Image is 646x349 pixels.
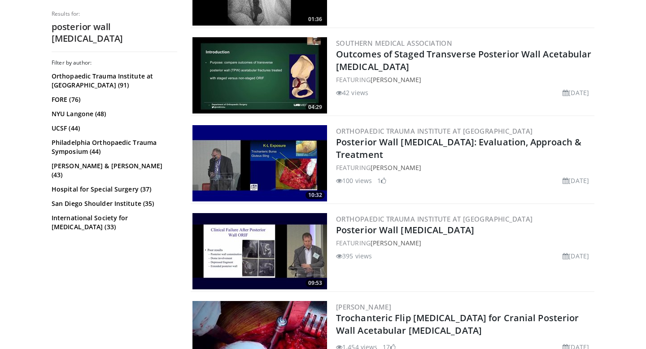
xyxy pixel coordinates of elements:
[52,161,175,179] a: [PERSON_NAME] & [PERSON_NAME] (43)
[336,75,593,84] div: FEATURING
[336,39,452,48] a: Southern Medical Association
[336,127,533,135] a: Orthopaedic Trauma Institute at [GEOGRAPHIC_DATA]
[192,37,327,113] a: 04:29
[371,239,421,247] a: [PERSON_NAME]
[371,75,421,84] a: [PERSON_NAME]
[52,124,175,133] a: UCSF (44)
[336,251,372,261] li: 395 views
[192,125,327,201] a: 10:32
[336,176,372,185] li: 100 views
[52,214,175,231] a: International Society for [MEDICAL_DATA] (33)
[192,125,327,201] img: e3d359e8-e59b-4b6b-93a3-2c7317c42314.300x170_q85_crop-smart_upscale.jpg
[336,312,579,336] a: Trochanteric Flip [MEDICAL_DATA] for Cranial Posterior Wall Acetabular [MEDICAL_DATA]
[336,224,474,236] a: Posterior Wall [MEDICAL_DATA]
[563,251,589,261] li: [DATE]
[52,138,175,156] a: Philadelphia Orthopaedic Trauma Symposium (44)
[563,88,589,97] li: [DATE]
[306,15,325,23] span: 01:36
[192,37,327,113] img: 1af8da3d-ac6b-4903-a974-1b5c0cf1fc1b.300x170_q85_crop-smart_upscale.jpg
[52,199,175,208] a: San Diego Shoulder Institute (35)
[336,48,592,73] a: Outcomes of Staged Transverse Posterior Wall Acetabular [MEDICAL_DATA]
[52,95,175,104] a: FORE (76)
[336,136,581,161] a: Posterior Wall [MEDICAL_DATA]: Evaluation, Approach & Treatment
[336,214,533,223] a: Orthopaedic Trauma Institute at [GEOGRAPHIC_DATA]
[563,176,589,185] li: [DATE]
[306,279,325,287] span: 09:53
[371,163,421,172] a: [PERSON_NAME]
[52,72,175,90] a: Orthopaedic Trauma Institute at [GEOGRAPHIC_DATA] (91)
[336,302,391,311] a: [PERSON_NAME]
[52,185,175,194] a: Hospital for Special Surgery (37)
[52,109,175,118] a: NYU Langone (48)
[336,88,368,97] li: 42 views
[377,176,386,185] li: 1
[306,103,325,111] span: 04:29
[192,213,327,289] img: cb1758d3-f6ae-45c5-97d9-9e7687918b7b.300x170_q85_crop-smart_upscale.jpg
[306,191,325,199] span: 10:32
[192,213,327,289] a: 09:53
[52,10,177,17] p: Results for:
[52,21,177,44] h2: posterior wall [MEDICAL_DATA]
[52,59,177,66] h3: Filter by author:
[336,163,593,172] div: FEATURING
[336,238,593,248] div: FEATURING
